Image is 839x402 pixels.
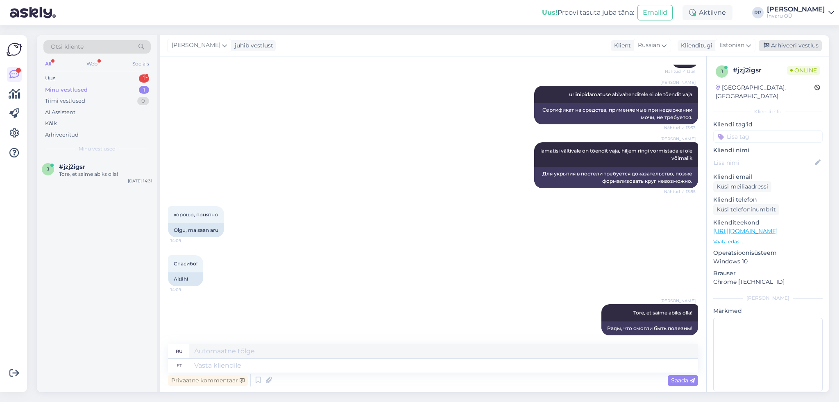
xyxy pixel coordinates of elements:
[721,68,723,74] span: j
[665,336,696,342] span: 14:31
[170,287,201,293] span: 14:09
[85,58,99,69] div: Web
[139,74,149,83] div: 1
[664,189,696,195] span: Nähtud ✓ 13:55
[713,173,823,181] p: Kliendi email
[713,307,823,315] p: Märkmed
[174,261,197,267] span: Спасибо!
[752,7,764,18] div: RP
[714,158,813,167] input: Lisa nimi
[45,74,55,83] div: Uus
[7,42,22,57] img: Askly Logo
[231,41,273,50] div: juhib vestlust
[713,181,771,192] div: Küsi meiliaadressi
[177,359,182,373] div: et
[45,97,85,105] div: Tiimi vestlused
[47,166,49,172] span: j
[733,65,787,75] div: # jzj2igsr
[59,163,85,171] span: #jzj2igsr
[713,294,823,302] div: [PERSON_NAME]
[45,86,88,94] div: Minu vestlused
[713,146,823,155] p: Kliendi nimi
[174,211,218,218] span: хорошо, понятно
[633,310,692,316] span: Tore, et saime abiks olla!
[128,178,152,184] div: [DATE] 14:31
[664,125,696,131] span: Nähtud ✓ 13:53
[45,108,75,117] div: AI Assistent
[713,257,823,266] p: Windows 10
[713,269,823,278] p: Brauser
[542,9,558,16] b: Uus!
[45,131,79,139] div: Arhiveeritud
[637,5,673,20] button: Emailid
[139,86,149,94] div: 1
[638,41,660,50] span: Russian
[713,195,823,204] p: Kliendi telefon
[713,249,823,257] p: Operatsioonisüsteem
[534,167,698,188] div: Для укрытия в постели требуется доказательство, позже формализовать круг невозможно.
[713,130,823,143] input: Lisa tag
[759,40,822,51] div: Arhiveeri vestlus
[569,91,692,97] span: uriinipidamatuse abivahenditele ei ole tõendit vaja
[665,68,696,74] span: Nähtud ✓ 13:51
[542,8,634,18] div: Proovi tasuta juba täna:
[176,344,183,358] div: ru
[660,298,696,304] span: [PERSON_NAME]
[767,6,825,13] div: [PERSON_NAME]
[713,218,823,227] p: Klienditeekond
[534,103,698,124] div: Сертификат на средства, применяемые при недержании мочи, не требуется.
[713,108,823,115] div: Kliendi info
[131,58,151,69] div: Socials
[671,377,695,384] span: Saada
[611,41,631,50] div: Klient
[168,223,224,237] div: Olgu, ma saan aru
[683,5,732,20] div: Aktiivne
[137,97,149,105] div: 0
[678,41,712,50] div: Klienditugi
[767,13,825,19] div: Invaru OÜ
[716,83,814,101] div: [GEOGRAPHIC_DATA], [GEOGRAPHIC_DATA]
[59,171,152,178] div: Tore, et saime abiks olla!
[172,41,220,50] span: [PERSON_NAME]
[713,204,779,215] div: Küsi telefoninumbrit
[168,375,248,386] div: Privaatne kommentaar
[168,272,203,286] div: Aitäh!
[719,41,744,50] span: Estonian
[713,278,823,286] p: Chrome [TECHNICAL_ID]
[713,238,823,245] p: Vaata edasi ...
[713,120,823,129] p: Kliendi tag'id
[43,58,53,69] div: All
[45,119,57,128] div: Kõik
[79,145,116,153] span: Minu vestlused
[713,227,778,235] a: [URL][DOMAIN_NAME]
[660,79,696,85] span: [PERSON_NAME]
[767,6,834,19] a: [PERSON_NAME]Invaru OÜ
[601,321,698,335] div: Рады, что смогли быть полезны!
[170,238,201,244] span: 14:09
[660,136,696,142] span: [PERSON_NAME]
[540,148,694,161] span: lamatisi vältivale on tõendit vaja, hiljem ringi vormistada ei ole võimalik
[51,43,84,51] span: Otsi kliente
[787,66,820,75] span: Online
